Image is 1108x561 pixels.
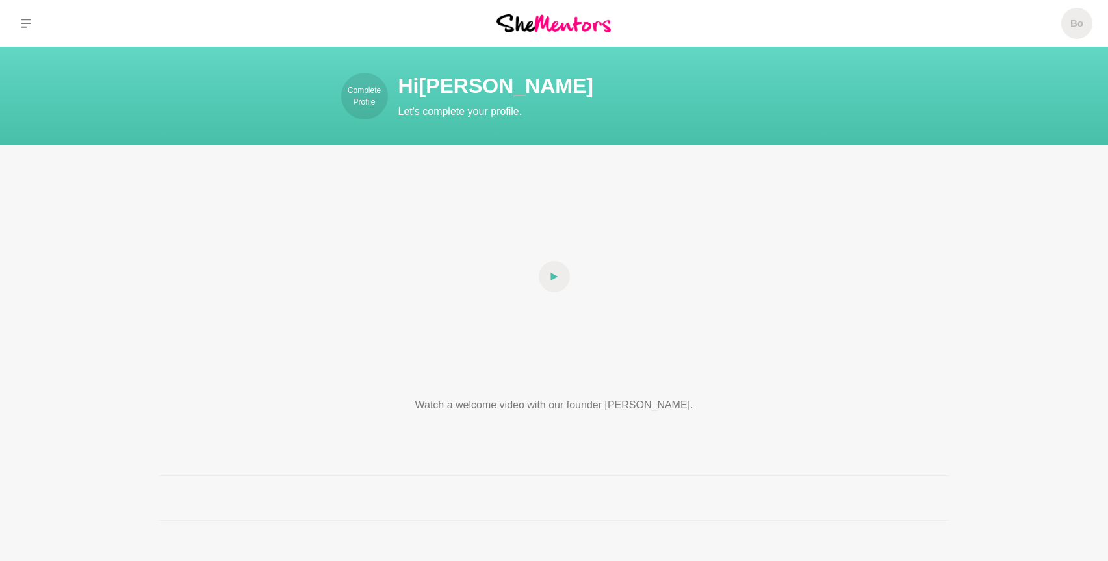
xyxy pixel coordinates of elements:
[367,397,741,413] p: Watch a welcome video with our founder [PERSON_NAME].
[496,14,611,32] img: She Mentors Logo
[398,73,866,99] h1: Hi [PERSON_NAME]
[1070,18,1083,30] h5: Bo
[341,73,388,119] a: Complete Profile
[398,104,866,119] p: Let's complete your profile.
[341,84,388,108] p: Complete Profile
[1061,8,1092,39] a: Bo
